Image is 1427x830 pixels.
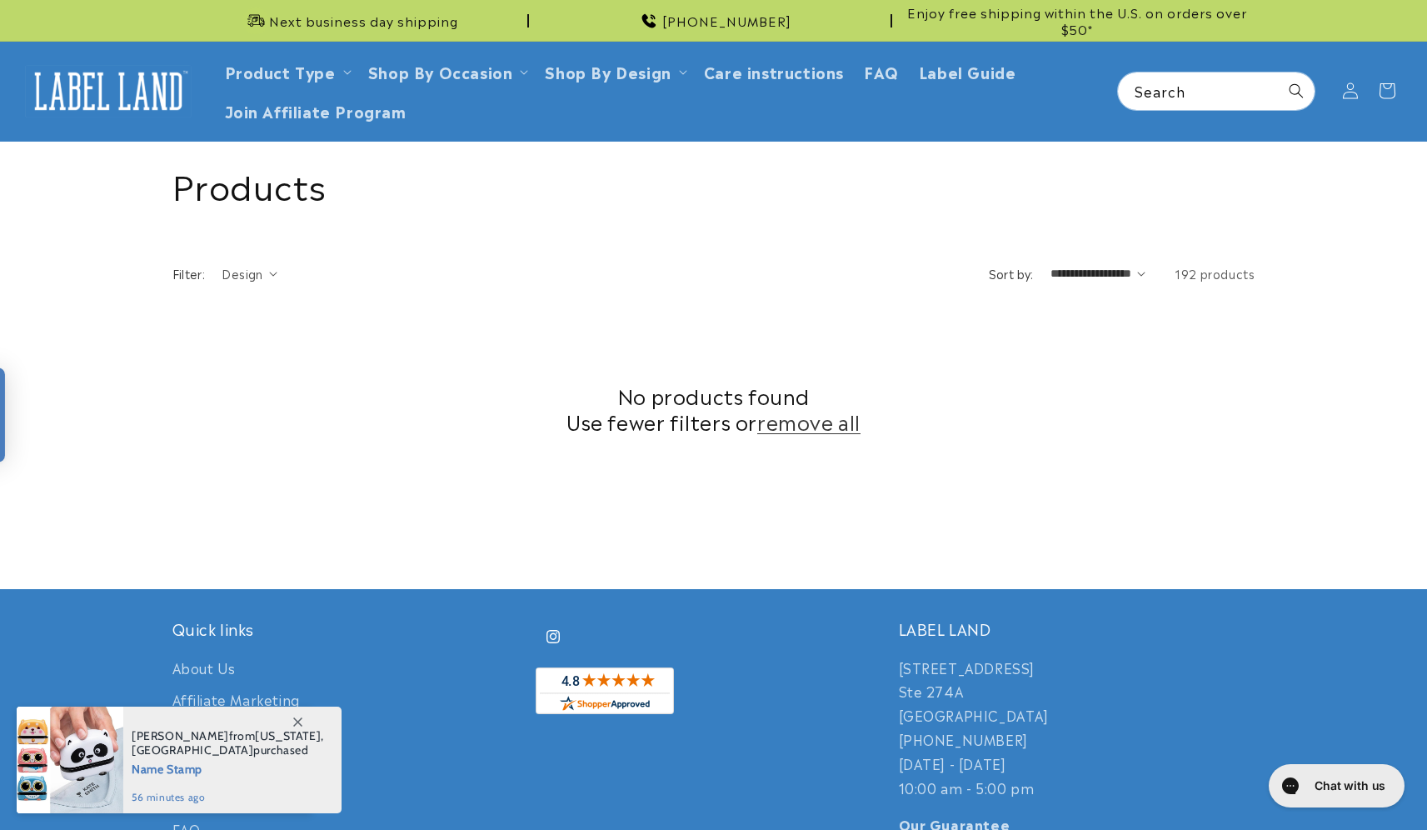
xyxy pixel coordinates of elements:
span: [PERSON_NAME] [132,728,229,743]
a: Affiliate Marketing [172,683,300,716]
span: [US_STATE] [255,728,321,743]
span: 192 products [1175,265,1255,282]
a: Join Affiliate Program [215,91,417,130]
iframe: Gorgias live chat messenger [1260,758,1410,813]
p: [STREET_ADDRESS] Ste 274A [GEOGRAPHIC_DATA] [PHONE_NUMBER] [DATE] - [DATE] 10:00 am - 5:00 pm [899,656,1255,800]
summary: Shop By Occasion [358,52,536,91]
span: [PHONE_NUMBER] [662,12,791,29]
a: FAQ [854,52,909,91]
span: from , purchased [132,729,324,757]
span: Shop By Occasion [368,62,513,81]
a: Label Land [19,59,198,123]
span: Name Stamp [132,757,324,778]
span: Care instructions [704,62,844,81]
span: FAQ [864,62,899,81]
span: Join Affiliate Program [225,101,407,120]
h2: Quick links [172,619,529,638]
span: Enjoy free shipping within the U.S. on orders over $50* [899,4,1255,37]
summary: Design (0 selected) [222,265,277,282]
summary: Shop By Design [535,52,693,91]
a: Product Type [225,60,336,82]
label: Sort by: [989,265,1034,282]
span: Design [222,265,262,282]
span: Label Guide [919,62,1016,81]
a: Care instructions [694,52,854,91]
span: Next business day shipping [269,12,458,29]
img: Label Land [25,65,192,117]
a: About Us [172,656,236,684]
h1: Products [172,162,1255,206]
a: Label Guide [909,52,1026,91]
h2: LABEL LAND [899,619,1255,638]
span: [GEOGRAPHIC_DATA] [132,742,253,757]
h2: No products found Use fewer filters or [172,382,1255,434]
a: Shop By Design [545,60,671,82]
a: remove all [757,408,861,434]
h2: Filter: [172,265,206,282]
button: Search [1278,72,1315,109]
summary: Product Type [215,52,358,91]
span: 56 minutes ago [132,790,324,805]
